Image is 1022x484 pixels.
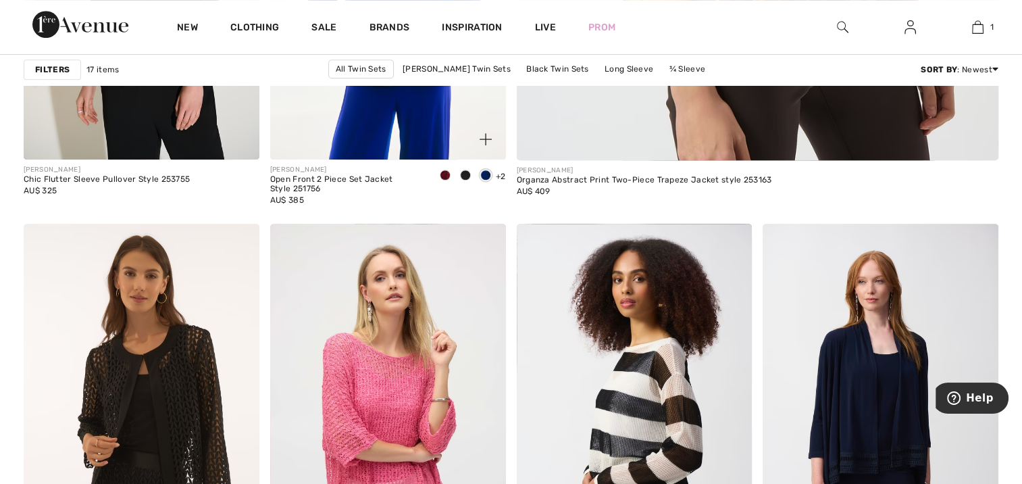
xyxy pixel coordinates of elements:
div: Open Front 2 Piece Set Jacket Style 251756 [270,175,424,194]
a: Brands [369,22,410,36]
a: Prom [588,20,615,34]
span: +2 [496,172,506,181]
strong: Sort By [921,65,957,74]
div: Chic Flutter Sleeve Pullover Style 253755 [24,175,190,185]
a: Long Sleeve [598,60,660,78]
div: Merlot [435,165,455,187]
a: 1 [944,19,1011,35]
div: [PERSON_NAME] [270,165,424,175]
span: Inspiration [442,22,502,36]
span: AU$ 409 [517,187,551,196]
img: My Info [904,19,916,35]
span: 17 items [86,64,119,76]
img: plus_v2.svg [480,133,492,145]
a: ¾ Sleeve [663,60,712,78]
img: search the website [837,19,848,35]
a: [PERSON_NAME] Twin Sets [396,60,517,78]
div: Midnight Blue [455,165,476,187]
span: AU$ 385 [270,195,304,205]
div: Organza Abstract Print Two-Piece Trapeze Jacket style 253163 [517,176,772,185]
a: Clothing [230,22,279,36]
a: Sale [311,22,336,36]
div: [PERSON_NAME] [24,165,190,175]
div: : Newest [921,64,998,76]
div: Royal Sapphire 163 [476,165,496,187]
img: 1ère Avenue [32,11,128,38]
a: All Twin Sets [328,59,394,78]
a: Black Twin Sets [519,60,596,78]
span: 1 [990,21,994,33]
span: AU$ 325 [24,186,57,195]
a: Live [535,20,556,34]
a: New [177,22,198,36]
div: [PERSON_NAME] [517,166,772,176]
img: My Bag [972,19,983,35]
a: Sign In [894,19,927,36]
iframe: Opens a widget where you can find more information [936,383,1008,416]
strong: Filters [35,64,70,76]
